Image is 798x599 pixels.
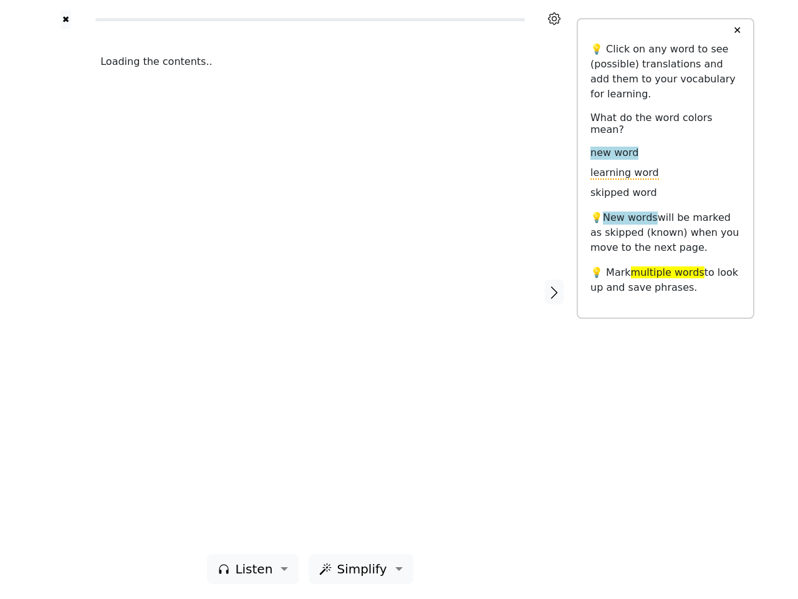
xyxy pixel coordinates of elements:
[235,560,272,578] span: Listen
[590,147,638,160] span: new word
[590,265,741,295] p: 💡 Mark to look up and save phrases.
[590,210,741,255] p: 💡 will be marked as skipped (known) when you move to the next page.
[337,560,387,578] span: Simplify
[207,554,299,584] button: Listen
[726,19,749,42] button: ✕
[60,10,71,29] button: ✖
[590,42,741,102] p: 💡 Click on any word to see (possible) translations and add them to your vocabulary for learning.
[590,112,741,135] h6: What do the word colors mean?
[631,266,704,278] span: multiple words
[309,554,413,584] button: Simplify
[590,167,659,180] span: learning word
[590,187,657,200] span: skipped word
[603,212,658,225] span: New words
[100,54,520,69] div: Loading the contents..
